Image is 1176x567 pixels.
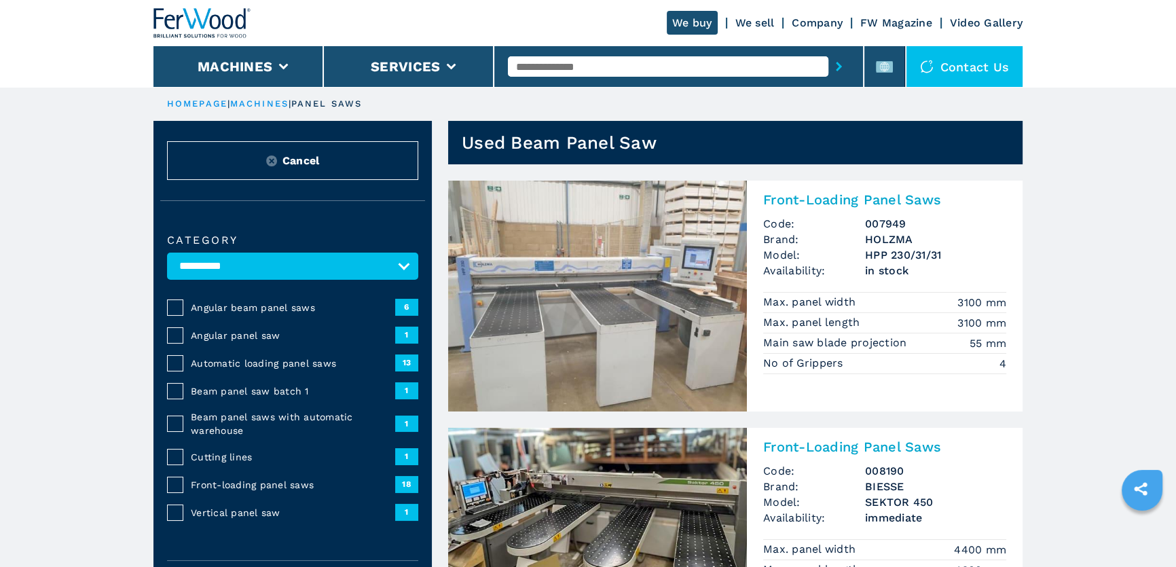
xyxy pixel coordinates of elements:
[828,51,849,82] button: submit-button
[227,98,230,109] span: |
[191,384,395,398] span: Beam panel saw batch 1
[191,450,395,464] span: Cutting lines
[865,510,1006,526] span: immediate
[395,504,418,520] span: 1
[763,191,1006,208] h2: Front-Loading Panel Saws
[906,46,1023,87] div: Contact us
[191,506,395,519] span: Vertical panel saw
[860,16,932,29] a: FW Magazine
[395,448,418,464] span: 1
[448,181,1023,411] a: Front-Loading Panel Saws HOLZMA HPP 230/31/31Front-Loading Panel SawsCode:007949Brand:HOLZMAModel...
[395,354,418,371] span: 13
[191,329,395,342] span: Angular panel saw
[865,494,1006,510] h3: SEKTOR 450
[865,463,1006,479] h3: 008190
[865,232,1006,247] h3: HOLZMA
[371,58,440,75] button: Services
[167,235,418,246] label: Category
[763,479,865,494] span: Brand:
[920,60,934,73] img: Contact us
[198,58,272,75] button: Machines
[763,315,864,330] p: Max. panel length
[763,335,911,350] p: Main saw blade projection
[462,132,657,153] h1: Used Beam Panel Saw
[191,301,395,314] span: Angular beam panel saws
[291,98,362,110] p: panel saws
[282,153,320,168] span: Cancel
[763,232,865,247] span: Brand:
[792,16,843,29] a: Company
[395,476,418,492] span: 18
[763,494,865,510] span: Model:
[191,478,395,492] span: Front-loading panel saws
[1124,472,1158,506] a: sharethis
[763,356,847,371] p: No of Grippers
[395,382,418,399] span: 1
[395,299,418,315] span: 6
[763,247,865,263] span: Model:
[763,295,859,310] p: Max. panel width
[167,141,418,180] button: ResetCancel
[865,263,1006,278] span: in stock
[448,181,747,411] img: Front-Loading Panel Saws HOLZMA HPP 230/31/31
[395,416,418,432] span: 1
[865,479,1006,494] h3: BIESSE
[191,356,395,370] span: Automatic loading panel saws
[950,16,1023,29] a: Video Gallery
[230,98,289,109] a: machines
[954,542,1006,557] em: 4400 mm
[153,8,251,38] img: Ferwood
[865,216,1006,232] h3: 007949
[865,247,1006,263] h3: HPP 230/31/31
[957,315,1006,331] em: 3100 mm
[1118,506,1166,557] iframe: Chat
[395,327,418,343] span: 1
[289,98,291,109] span: |
[735,16,775,29] a: We sell
[266,156,277,166] img: Reset
[763,463,865,479] span: Code:
[763,439,1006,455] h2: Front-Loading Panel Saws
[763,216,865,232] span: Code:
[763,263,865,278] span: Availability:
[999,356,1006,371] em: 4
[167,98,227,109] a: HOMEPAGE
[191,410,395,437] span: Beam panel saws with automatic warehouse
[667,11,718,35] a: We buy
[763,510,865,526] span: Availability:
[970,335,1006,351] em: 55 mm
[957,295,1006,310] em: 3100 mm
[763,542,859,557] p: Max. panel width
